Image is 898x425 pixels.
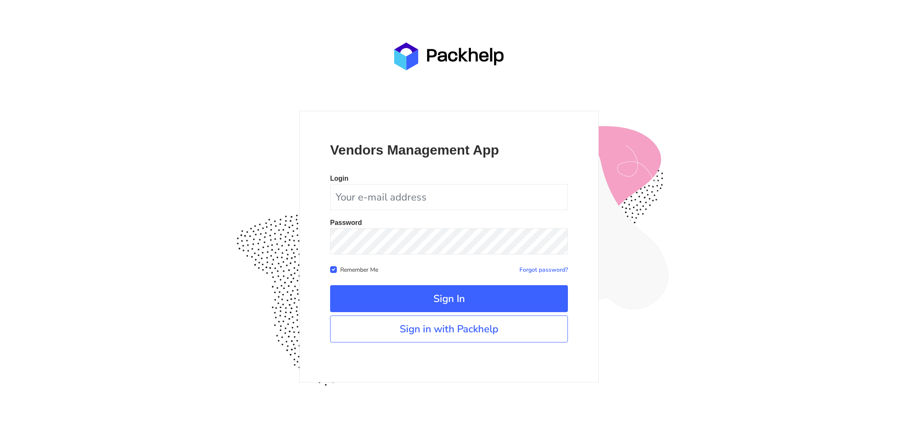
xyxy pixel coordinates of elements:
p: Login [330,175,568,182]
a: Sign in with Packhelp [330,315,568,342]
p: Vendors Management App [330,142,568,158]
a: Forgot password? [519,266,568,274]
input: Your e-mail address [330,184,568,210]
p: Password [330,219,568,226]
button: Sign In [330,285,568,312]
label: Remember Me [340,265,378,274]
